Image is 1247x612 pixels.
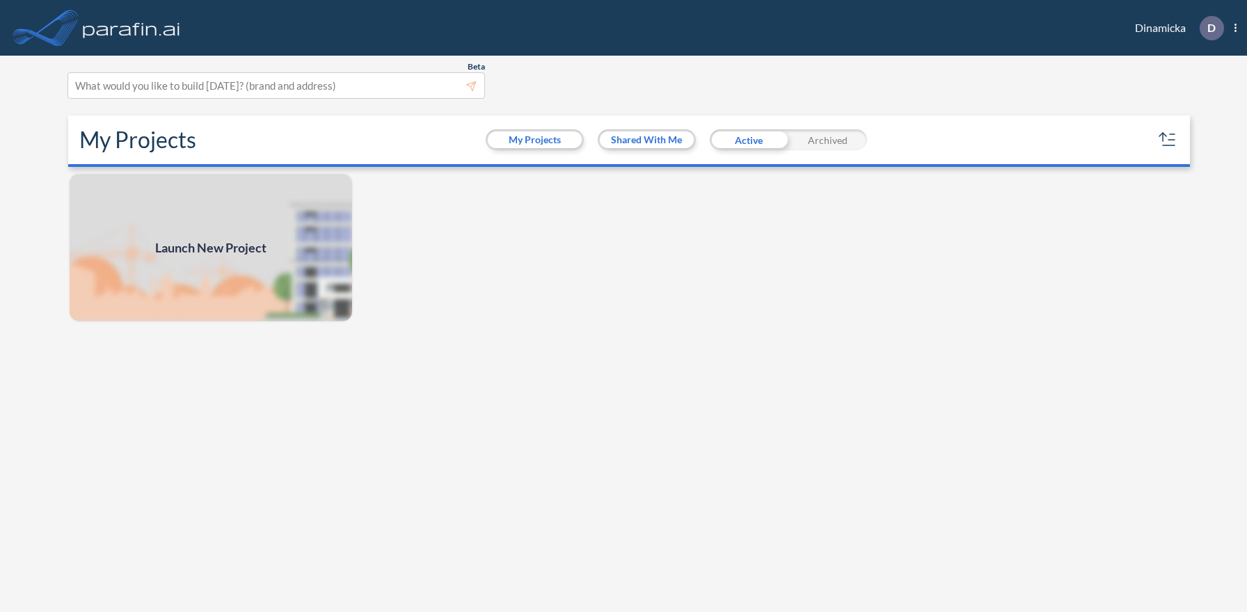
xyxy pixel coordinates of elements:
span: Launch New Project [155,239,267,257]
img: add [68,172,354,323]
div: Active [710,129,788,150]
img: logo [80,14,183,42]
a: Launch New Project [68,172,354,323]
button: My Projects [488,131,582,148]
h2: My Projects [79,127,196,153]
span: Beta [468,61,485,72]
button: Shared With Me [600,131,694,148]
button: sort [1157,129,1179,151]
p: D [1207,22,1216,34]
div: Archived [788,129,867,150]
div: Dinamicka [1114,16,1237,40]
